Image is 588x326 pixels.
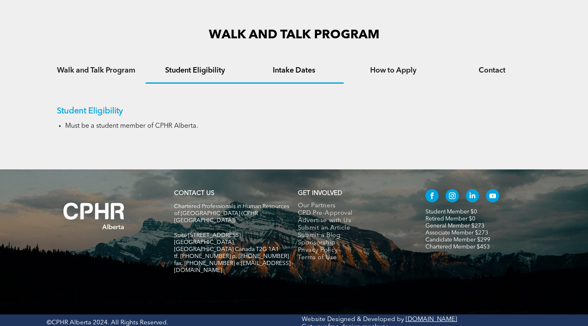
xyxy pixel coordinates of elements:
span: Suite [STREET_ADDRESS] [174,232,241,238]
h4: Contact [450,66,534,75]
a: General Member $273 [425,223,484,229]
h4: How to Apply [351,66,435,75]
a: Submit an Article [298,225,408,232]
p: Student Eligibility [57,106,531,116]
h4: Student Eligibility [153,66,237,75]
a: youtube [486,189,499,204]
a: instagram [446,189,459,204]
a: Associate Member $273 [425,230,488,236]
a: Website Designed & Developed by [302,317,404,323]
img: A white background with a few lines on it [47,186,142,246]
a: Our Partners [298,202,408,210]
a: Student Member $0 [425,209,477,215]
a: Privacy Policy [298,247,408,254]
li: Must be a student member of CPHR Alberta. [65,122,531,130]
span: [GEOGRAPHIC_DATA], [GEOGRAPHIC_DATA] Canada T2G 1A1 [174,239,279,252]
a: CONTACT US [174,190,214,197]
h4: Walk and Talk Program [54,66,138,75]
span: Chartered Professionals in Human Resources of [GEOGRAPHIC_DATA] (CPHR [GEOGRAPHIC_DATA]) [174,204,289,223]
span: fax. [PHONE_NUMBER] e:[EMAIL_ADDRESS][DOMAIN_NAME] [174,260,290,273]
span: tf. [PHONE_NUMBER] p. [PHONE_NUMBER] [174,253,289,259]
a: linkedin [466,189,479,204]
h4: Intake Dates [252,66,336,75]
a: Terms of Use [298,254,408,262]
a: facebook [425,189,439,204]
a: Retired Member $0 [425,216,475,222]
a: Submit a Blog [298,232,408,239]
span: GET INVOLVED [298,190,342,197]
a: Sponsorship [298,239,408,247]
a: Chartered Member $453 [425,244,490,250]
a: [DOMAIN_NAME] [406,317,457,323]
a: Candidate Member $299 [425,237,490,243]
a: CPD Pre-Approval [298,210,408,217]
span: WALK AND TALK PROGRAM [209,29,380,41]
a: Advertise with Us [298,217,408,225]
span: ©CPHR Alberta 2024. All Rights Reserved. [47,320,168,326]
